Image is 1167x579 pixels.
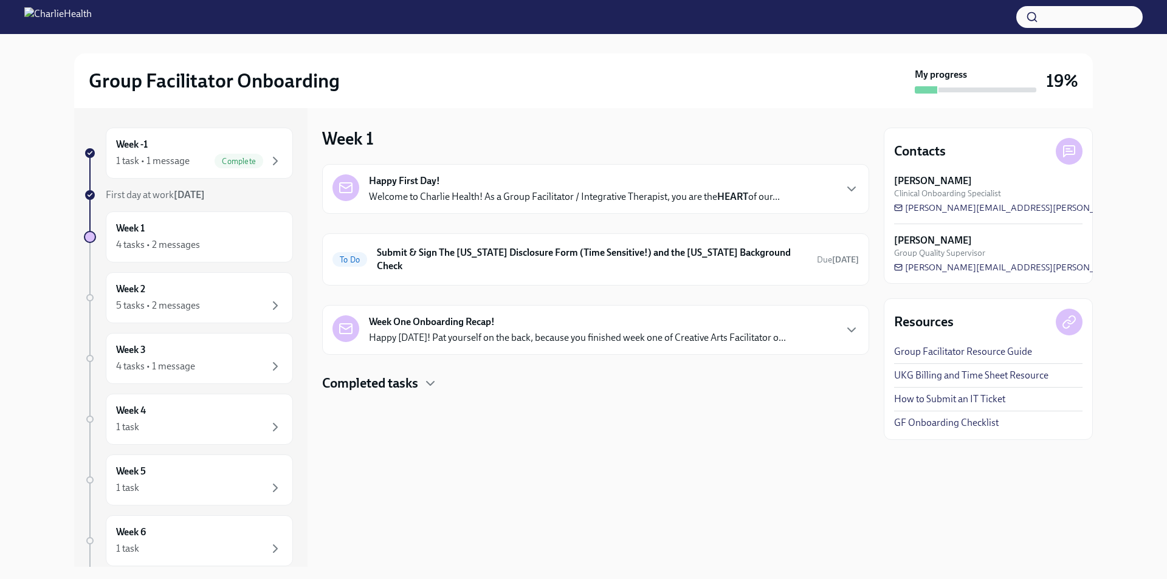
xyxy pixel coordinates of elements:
[84,272,293,323] a: Week 25 tasks • 2 messages
[332,255,367,264] span: To Do
[116,238,200,252] div: 4 tasks • 2 messages
[832,255,859,265] strong: [DATE]
[322,128,374,149] h3: Week 1
[894,369,1048,382] a: UKG Billing and Time Sheet Resource
[106,189,205,200] span: First day at work
[817,255,859,265] span: Due
[369,331,786,344] p: Happy [DATE]! Pat yourself on the back, because you finished week one of Creative Arts Facilitato...
[369,190,780,204] p: Welcome to Charlie Health! As a Group Facilitator / Integrative Therapist, you are the of our...
[377,246,807,273] h6: Submit & Sign The [US_STATE] Disclosure Form (Time Sensitive!) and the [US_STATE] Background Check
[894,416,999,430] a: GF Onboarding Checklist
[116,222,145,235] h6: Week 1
[894,142,946,160] h4: Contacts
[116,343,146,357] h6: Week 3
[817,254,859,266] span: September 17th, 2025 10:00
[116,360,195,373] div: 4 tasks • 1 message
[894,247,985,259] span: Group Quality Supervisor
[1046,70,1078,92] h3: 19%
[215,157,263,166] span: Complete
[116,526,146,539] h6: Week 6
[84,333,293,384] a: Week 34 tasks • 1 message
[84,211,293,262] a: Week 14 tasks • 2 messages
[116,542,139,555] div: 1 task
[894,174,972,188] strong: [PERSON_NAME]
[894,345,1032,358] a: Group Facilitator Resource Guide
[116,404,146,417] h6: Week 4
[322,374,418,392] h4: Completed tasks
[915,68,967,81] strong: My progress
[84,394,293,445] a: Week 41 task
[84,188,293,202] a: First day at work[DATE]
[116,299,200,312] div: 5 tasks • 2 messages
[116,283,145,296] h6: Week 2
[894,188,1001,199] span: Clinical Onboarding Specialist
[717,191,748,202] strong: HEART
[894,234,972,247] strong: [PERSON_NAME]
[894,392,1005,406] a: How to Submit an IT Ticket
[174,189,205,200] strong: [DATE]
[116,154,190,168] div: 1 task • 1 message
[84,454,293,505] a: Week 51 task
[89,69,340,93] h2: Group Facilitator Onboarding
[116,138,148,151] h6: Week -1
[116,420,139,434] div: 1 task
[894,313,954,331] h4: Resources
[332,244,859,275] a: To DoSubmit & Sign The [US_STATE] Disclosure Form (Time Sensitive!) and the [US_STATE] Background...
[322,374,869,392] div: Completed tasks
[24,7,92,27] img: CharlieHealth
[116,481,139,495] div: 1 task
[84,128,293,179] a: Week -11 task • 1 messageComplete
[369,174,440,188] strong: Happy First Day!
[116,465,146,478] h6: Week 5
[84,515,293,566] a: Week 61 task
[369,315,495,329] strong: Week One Onboarding Recap!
